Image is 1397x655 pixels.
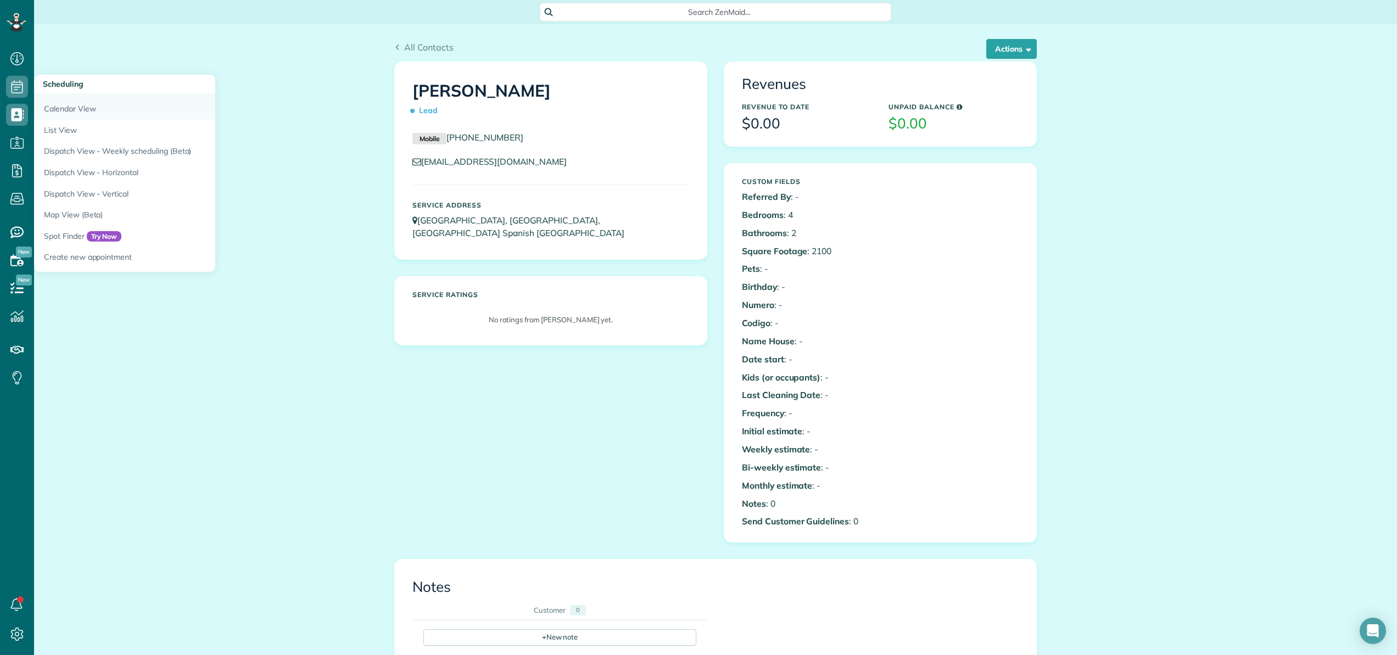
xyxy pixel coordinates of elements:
span: + [542,632,546,642]
h5: Service Address [412,201,689,209]
p: : - [742,425,872,438]
h1: [PERSON_NAME] [412,82,689,120]
b: Weekly estimate [742,444,810,455]
p: No ratings from [PERSON_NAME] yet. [418,315,684,325]
p: : 4 [742,209,872,221]
a: Dispatch View - Weekly scheduling (Beta) [34,141,309,162]
a: All Contacts [394,41,454,54]
div: Open Intercom Messenger [1360,618,1386,644]
b: Monthly estimate [742,480,812,491]
span: New [16,247,32,257]
h3: Revenues [742,76,1019,92]
b: Notes [742,498,766,509]
span: Try Now [87,231,122,242]
b: Bathrooms [742,227,787,238]
a: [GEOGRAPHIC_DATA], [GEOGRAPHIC_DATA], [GEOGRAPHIC_DATA] Spanish [GEOGRAPHIC_DATA] [412,215,635,238]
b: Bi-weekly estimate [742,462,821,473]
a: [EMAIL_ADDRESS][DOMAIN_NAME] [412,156,577,167]
div: 0 [570,605,586,615]
p: : - [742,191,872,203]
a: Mobile[PHONE_NUMBER] [412,132,523,143]
h5: Custom Fields [742,178,872,185]
b: Pets [742,263,760,274]
h3: $0.00 [742,116,872,132]
p: : - [742,443,872,456]
b: Initial estimate [742,426,802,436]
b: Numero [742,299,774,310]
p: : - [742,281,872,293]
b: Name House [742,335,795,346]
b: Square Footage [742,245,807,256]
b: Frequency [742,407,784,418]
p: : - [742,389,872,401]
p: : - [742,335,872,348]
a: Calendar View [34,94,309,120]
h5: Revenue to Date [742,103,872,110]
div: New note [423,629,696,646]
a: Spot FinderTry Now [34,226,309,247]
b: Referred By [742,191,791,202]
a: List View [34,120,309,141]
span: Lead [412,101,442,120]
p: : 0 [742,515,872,528]
a: Dispatch View - Vertical [34,183,309,205]
p: : 2 [742,227,872,239]
div: Customer [534,605,566,615]
small: Mobile [412,133,446,145]
p: : 0 [742,497,872,510]
h5: Unpaid Balance [889,103,1019,110]
span: Scheduling [43,79,83,89]
span: All Contacts [404,42,454,53]
p: : - [742,479,872,492]
b: Codigo [742,317,770,328]
b: Send Customer Guidelines [742,516,849,527]
p: : - [742,461,872,474]
p: : - [742,353,872,366]
h3: Notes [412,579,1019,595]
b: Last Cleaning Date [742,389,820,400]
a: Create new appointment [34,247,309,272]
b: Bedrooms [742,209,784,220]
p: : - [742,299,872,311]
p: : - [742,407,872,419]
span: New [16,275,32,285]
a: Map View (Beta) [34,204,309,226]
button: Actions [986,39,1037,59]
b: Birthday [742,281,777,292]
p: : - [742,317,872,329]
h5: Service ratings [412,291,689,298]
a: Dispatch View - Horizontal [34,162,309,183]
b: Kids (or occupants) [742,372,820,383]
h3: $0.00 [889,116,1019,132]
b: Date start [742,354,784,365]
p: : - [742,371,872,384]
p: : 2100 [742,245,872,257]
p: : - [742,262,872,275]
